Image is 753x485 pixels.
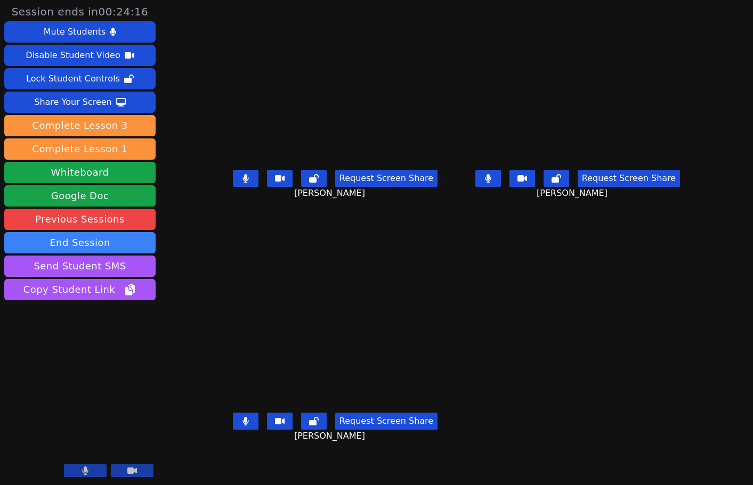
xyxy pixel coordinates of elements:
[4,162,156,183] button: Whiteboard
[4,138,156,160] button: Complete Lesson 1
[294,430,368,442] span: [PERSON_NAME]
[26,70,120,87] div: Lock Student Controls
[4,256,156,277] button: Send Student SMS
[4,115,156,136] button: Complete Lesson 3
[335,413,438,430] button: Request Screen Share
[4,279,156,300] button: Copy Student Link
[99,5,149,18] time: 00:24:16
[12,4,149,19] span: Session ends in
[4,209,156,230] a: Previous Sessions
[4,21,156,43] button: Mute Students
[26,47,120,64] div: Disable Student Video
[4,232,156,253] button: End Session
[294,187,368,200] span: [PERSON_NAME]
[537,187,610,200] span: [PERSON_NAME]
[34,94,112,111] div: Share Your Screen
[44,23,106,40] div: Mute Students
[335,170,438,187] button: Request Screen Share
[4,92,156,113] button: Share Your Screen
[4,45,156,66] button: Disable Student Video
[23,282,136,297] span: Copy Student Link
[4,68,156,89] button: Lock Student Controls
[578,170,680,187] button: Request Screen Share
[4,185,156,207] a: Google Doc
